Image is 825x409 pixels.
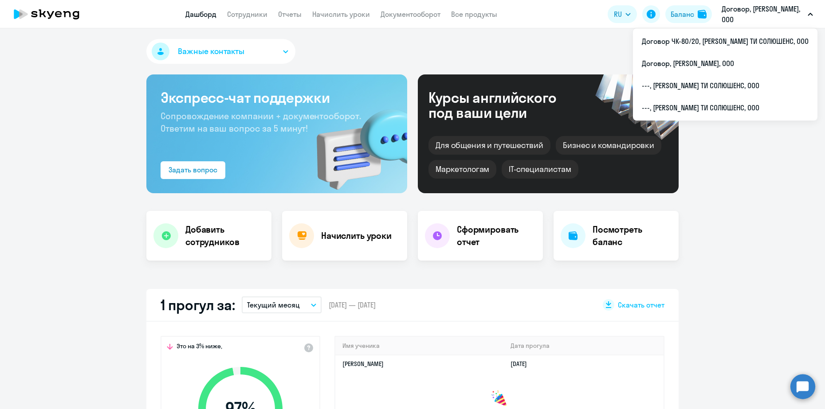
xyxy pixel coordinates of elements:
h4: Посмотреть баланс [593,223,672,248]
h2: 1 прогул за: [161,296,235,314]
span: Сопровождение компании + документооборот. Ответим на ваш вопрос за 5 минут! [161,110,361,134]
h4: Начислить уроки [321,230,392,242]
button: Договор, [PERSON_NAME], ООО [717,4,817,25]
span: RU [614,9,622,19]
div: Бизнес и командировки [556,136,661,155]
a: Отчеты [278,10,302,19]
button: Балансbalance [665,5,712,23]
button: Текущий месяц [242,296,322,313]
div: Маркетологам [428,160,496,179]
img: bg-img [304,93,407,193]
span: [DATE] — [DATE] [329,300,376,310]
a: Все продукты [451,10,497,19]
div: Баланс [671,9,694,19]
div: Задать вопрос [169,164,217,175]
button: Важные контакты [146,39,295,64]
p: Договор, [PERSON_NAME], ООО [722,4,804,25]
a: Дашборд [185,10,216,19]
h3: Экспресс-чат поддержки [161,89,393,106]
span: Это на 3% ниже, [177,342,222,353]
img: congrats [491,390,508,408]
span: Скачать отчет [618,300,664,310]
ul: RU [633,28,817,121]
button: Задать вопрос [161,161,225,179]
div: Для общения и путешествий [428,136,550,155]
div: IT-специалистам [502,160,578,179]
div: Курсы английского под ваши цели [428,90,580,120]
span: Важные контакты [178,46,244,57]
h4: Сформировать отчет [457,223,536,248]
p: Текущий месяц [247,300,300,310]
a: Документооборот [381,10,440,19]
th: Дата прогула [503,337,664,355]
button: RU [608,5,637,23]
a: Сотрудники [227,10,267,19]
img: balance [698,10,707,19]
a: [DATE] [511,360,534,368]
a: [PERSON_NAME] [342,360,384,368]
a: Начислить уроки [312,10,370,19]
h4: Добавить сотрудников [185,223,264,248]
th: Имя ученика [335,337,503,355]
